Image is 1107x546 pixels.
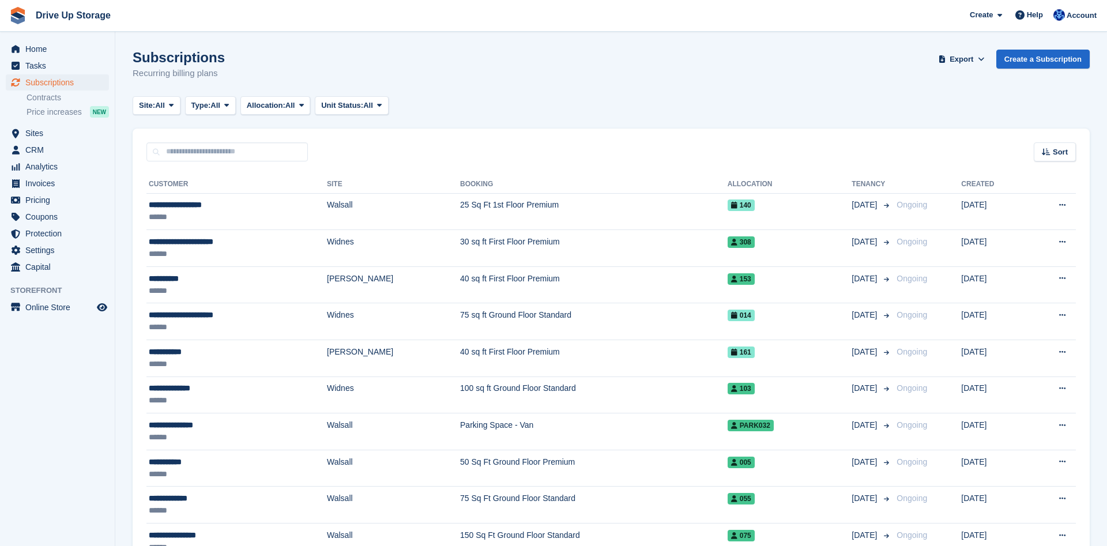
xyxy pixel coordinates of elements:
span: Analytics [25,159,95,175]
button: Allocation: All [240,96,311,115]
td: 30 sq ft First Floor Premium [460,230,728,267]
h1: Subscriptions [133,50,225,65]
a: menu [6,192,109,208]
a: Drive Up Storage [31,6,115,25]
td: [DATE] [961,340,1027,377]
td: [DATE] [961,266,1027,303]
span: All [285,100,295,111]
td: 75 Sq Ft Ground Floor Standard [460,487,728,524]
td: 40 sq ft First Floor Premium [460,266,728,303]
span: [DATE] [852,529,879,541]
span: Sort [1053,146,1068,158]
td: Widnes [327,376,460,413]
td: [PERSON_NAME] [327,266,460,303]
span: Ongoing [897,347,927,356]
span: Ongoing [897,457,927,466]
td: [DATE] [961,450,1027,487]
span: 161 [728,347,755,358]
a: menu [6,58,109,74]
td: [DATE] [961,487,1027,524]
a: menu [6,259,109,275]
td: [DATE] [961,230,1027,267]
td: [DATE] [961,376,1027,413]
td: [DATE] [961,193,1027,230]
a: menu [6,175,109,191]
span: 014 [728,310,755,321]
span: 153 [728,273,755,285]
td: [DATE] [961,303,1027,340]
p: Recurring billing plans [133,67,225,80]
td: Walsall [327,487,460,524]
button: Export [936,50,987,69]
img: Widnes Team [1053,9,1065,21]
span: All [363,100,373,111]
a: menu [6,225,109,242]
button: Unit Status: All [315,96,388,115]
td: Walsall [327,193,460,230]
span: Subscriptions [25,74,95,91]
a: menu [6,125,109,141]
span: [DATE] [852,456,879,468]
span: 055 [728,493,755,504]
a: menu [6,74,109,91]
span: Ongoing [897,274,927,283]
span: 308 [728,236,755,248]
span: Unit Status: [321,100,363,111]
span: Ongoing [897,383,927,393]
span: Pricing [25,192,95,208]
td: 40 sq ft First Floor Premium [460,340,728,377]
td: 50 Sq Ft Ground Floor Premium [460,450,728,487]
a: menu [6,159,109,175]
span: Site: [139,100,155,111]
span: [DATE] [852,419,879,431]
span: [DATE] [852,236,879,248]
span: Capital [25,259,95,275]
div: NEW [90,106,109,118]
span: Ongoing [897,310,927,319]
a: menu [6,41,109,57]
span: Settings [25,242,95,258]
span: [DATE] [852,309,879,321]
button: Type: All [185,96,236,115]
td: Walsall [327,413,460,450]
span: [DATE] [852,492,879,504]
span: 005 [728,457,755,468]
span: CRM [25,142,95,158]
span: Price increases [27,107,82,118]
span: Ongoing [897,494,927,503]
th: Customer [146,175,327,194]
span: 103 [728,383,755,394]
span: Ongoing [897,200,927,209]
a: Preview store [95,300,109,314]
span: Invoices [25,175,95,191]
span: PARK032 [728,420,774,431]
span: Tasks [25,58,95,74]
td: 100 sq ft Ground Floor Standard [460,376,728,413]
span: Coupons [25,209,95,225]
a: menu [6,242,109,258]
a: Create a Subscription [996,50,1090,69]
td: Parking Space - Van [460,413,728,450]
span: Ongoing [897,530,927,540]
span: Type: [191,100,211,111]
td: 75 sq ft Ground Floor Standard [460,303,728,340]
span: [DATE] [852,346,879,358]
span: All [210,100,220,111]
span: Storefront [10,285,115,296]
span: [DATE] [852,199,879,211]
button: Site: All [133,96,180,115]
td: Widnes [327,230,460,267]
span: 075 [728,530,755,541]
a: Price increases NEW [27,106,109,118]
span: [DATE] [852,273,879,285]
a: Contracts [27,92,109,103]
a: menu [6,142,109,158]
td: Widnes [327,303,460,340]
th: Site [327,175,460,194]
span: Ongoing [897,237,927,246]
span: All [155,100,165,111]
span: Account [1067,10,1097,21]
span: Protection [25,225,95,242]
span: Sites [25,125,95,141]
span: Home [25,41,95,57]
